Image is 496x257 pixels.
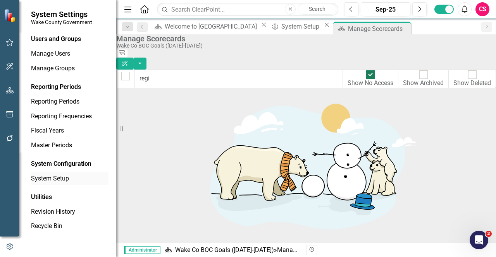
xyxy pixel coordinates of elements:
[31,208,108,216] a: Revision History
[470,231,488,249] iframe: Intercom live chat
[486,231,492,237] span: 2
[348,24,409,34] div: Manage Scorecards
[361,2,410,16] button: Sep-25
[309,6,325,12] span: Search
[363,5,408,14] div: Sep-25
[403,79,444,88] div: Show Archived
[31,49,108,58] a: Manage Users
[31,35,108,44] div: Users and Groups
[348,79,393,88] div: Show No Access
[31,10,92,19] span: System Settings
[190,88,422,243] img: Getting started
[281,22,322,31] div: System Setup
[116,43,492,49] div: Wake Co BOC Goals ([DATE]-[DATE])
[4,9,17,22] img: ClearPoint Strategy
[116,34,492,43] div: Manage Scorecards
[31,193,108,202] div: Utilities
[31,97,108,106] a: Reporting Periods
[175,246,274,254] a: Wake Co BOC Goals ([DATE]-[DATE])
[31,126,108,135] a: Fiscal Years
[31,174,108,183] a: System Setup
[152,22,259,31] a: Welcome to [GEOGRAPHIC_DATA]
[453,79,491,88] div: Show Deleted
[298,4,336,15] button: Search
[31,19,92,25] small: Wake County Government
[134,70,343,88] input: Filter Scorecards...
[475,2,489,16] button: CS
[157,3,338,16] input: Search ClearPoint...
[124,246,160,254] span: Administrator
[165,22,259,31] div: Welcome to [GEOGRAPHIC_DATA]
[31,64,108,73] a: Manage Groups
[31,222,108,231] a: Recycle Bin
[164,246,300,255] div: » Manage Scorecards
[31,83,108,92] div: Reporting Periods
[31,141,108,150] a: Master Periods
[31,112,108,121] a: Reporting Frequencies
[269,22,322,31] a: System Setup
[31,160,108,168] div: System Configuration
